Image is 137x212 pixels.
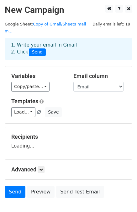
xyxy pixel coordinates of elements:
span: Send [29,48,46,56]
h2: New Campaign [5,5,132,15]
h5: Variables [11,73,64,80]
a: Daily emails left: 18 [90,22,132,26]
a: Copy/paste... [11,82,50,92]
a: Copy of Gmail/Sheets mail m... [5,22,86,34]
h5: Email column [73,73,126,80]
a: Load... [11,107,35,117]
button: Save [45,107,61,117]
div: 1. Write your email in Gmail 2. Click [6,42,131,56]
a: Send [5,186,25,198]
h5: Recipients [11,133,126,140]
a: Preview [27,186,55,198]
small: Google Sheet: [5,22,86,34]
div: Loading... [11,133,126,150]
h5: Advanced [11,166,126,173]
a: Send Test Email [56,186,104,198]
span: Daily emails left: 18 [90,21,132,28]
a: Templates [11,98,38,104]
